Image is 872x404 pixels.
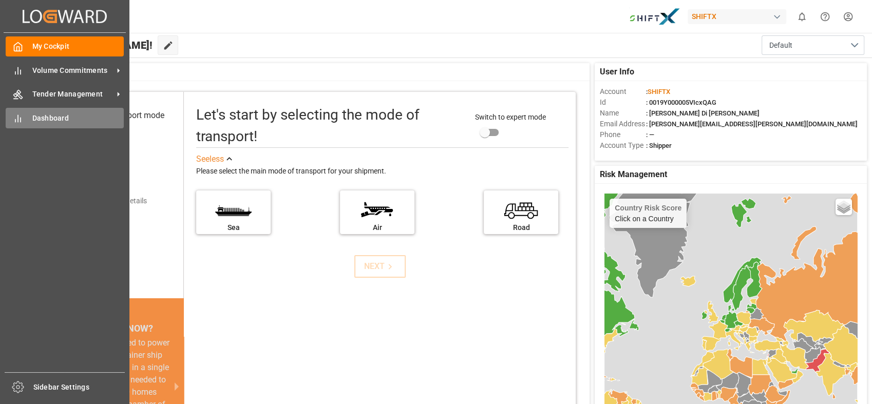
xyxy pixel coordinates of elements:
div: NEXT [364,260,395,273]
span: Id [600,97,646,108]
span: : [PERSON_NAME][EMAIL_ADDRESS][PERSON_NAME][DOMAIN_NAME] [646,120,858,128]
span: SHIFTX [648,88,670,95]
span: Name [600,108,646,119]
span: Email Address [600,119,646,129]
button: SHIFTX [688,7,790,26]
span: Dashboard [32,113,124,124]
div: Click on a Country [615,204,681,223]
div: Air [345,222,409,233]
div: Please select the main mode of transport for your shipment. [196,165,568,178]
span: Account Type [600,140,646,151]
span: Default [769,40,792,51]
span: Switch to expert mode [475,113,546,121]
span: Risk Management [600,168,667,181]
img: Bildschirmfoto%202024-11-13%20um%2009.31.44.png_1731487080.png [629,8,680,26]
span: Volume Commitments [32,65,113,76]
a: Layers [836,199,852,215]
h4: Country Risk Score [615,204,681,212]
button: open menu [762,35,864,55]
span: Tender Management [32,89,113,100]
span: Account [600,86,646,97]
span: : — [646,131,654,139]
button: NEXT [354,255,406,278]
span: User Info [600,66,634,78]
div: Let's start by selecting the mode of transport! [196,104,465,147]
span: : Shipper [646,142,672,149]
div: Sea [201,222,266,233]
span: : [646,88,670,95]
button: Help Center [813,5,837,28]
div: SHIFTX [688,9,786,24]
div: Add shipping details [83,196,147,206]
span: Phone [600,129,646,140]
div: Road [489,222,553,233]
a: Dashboard [6,108,124,128]
span: : [PERSON_NAME] Di [PERSON_NAME] [646,109,760,117]
span: My Cockpit [32,41,124,52]
a: My Cockpit [6,36,124,56]
button: show 0 new notifications [790,5,813,28]
span: : 0019Y000005VIcxQAG [646,99,716,106]
div: See less [196,153,224,165]
span: Sidebar Settings [33,382,125,393]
